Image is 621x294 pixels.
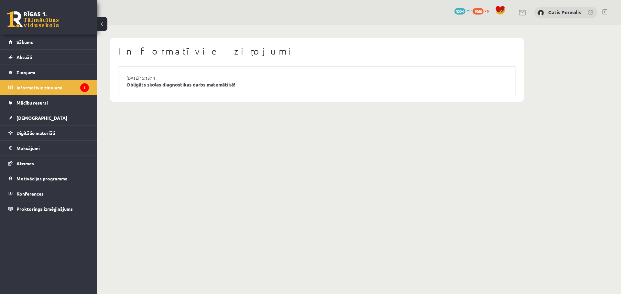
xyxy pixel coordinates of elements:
[118,46,516,57] h1: Informatīvie ziņojumi
[466,8,472,13] span: mP
[16,80,89,95] legend: Informatīvie ziņojumi
[16,100,48,106] span: Mācību resursi
[16,130,55,136] span: Digitālie materiāli
[8,95,89,110] a: Mācību resursi
[454,8,472,13] a: 3224 mP
[16,160,34,166] span: Atzīmes
[8,186,89,201] a: Konferences
[8,65,89,80] a: Ziņojumi
[16,191,44,197] span: Konferences
[16,39,33,45] span: Sākums
[16,141,89,156] legend: Maksājumi
[16,54,32,60] span: Aktuāli
[8,201,89,216] a: Proktoringa izmēģinājums
[7,11,59,27] a: Rīgas 1. Tālmācības vidusskola
[8,126,89,140] a: Digitālie materiāli
[80,83,89,92] i: 1
[8,171,89,186] a: Motivācijas programma
[8,35,89,49] a: Sākums
[126,75,175,81] a: [DATE] 15:13:11
[16,206,73,212] span: Proktoringa izmēģinājums
[454,8,465,15] span: 3224
[485,8,489,13] span: xp
[538,10,544,16] img: Gatis Pormalis
[16,65,89,80] legend: Ziņojumi
[8,156,89,171] a: Atzīmes
[16,176,68,181] span: Motivācijas programma
[8,141,89,156] a: Maksājumi
[16,115,67,121] span: [DEMOGRAPHIC_DATA]
[8,80,89,95] a: Informatīvie ziņojumi1
[8,50,89,65] a: Aktuāli
[473,8,492,13] a: 1568 xp
[473,8,484,15] span: 1568
[8,110,89,125] a: [DEMOGRAPHIC_DATA]
[126,81,507,88] a: Obligāts skolas diagnostikas darbs matemātikā!
[548,9,581,15] a: Gatis Pormalis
